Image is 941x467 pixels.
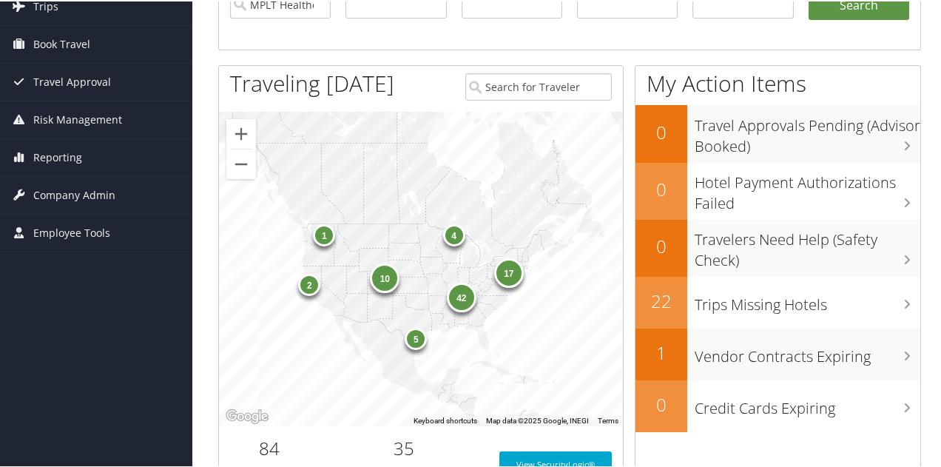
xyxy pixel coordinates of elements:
[635,327,920,379] a: 1Vendor Contracts Expiring
[33,213,110,250] span: Employee Tools
[226,118,256,147] button: Zoom in
[635,161,920,218] a: 0Hotel Payment Authorizations Failed
[695,337,920,366] h3: Vendor Contracts Expiring
[635,391,687,416] h2: 0
[635,232,687,258] h2: 0
[447,281,476,311] div: 42
[33,100,122,137] span: Risk Management
[695,389,920,417] h3: Credit Cards Expiring
[635,67,920,98] h1: My Action Items
[33,62,111,99] span: Travel Approval
[230,434,308,460] h2: 84
[230,67,394,98] h1: Traveling [DATE]
[465,72,611,99] input: Search for Traveler
[370,262,399,292] div: 10
[635,275,920,327] a: 22Trips Missing Hotels
[226,148,256,178] button: Zoom out
[313,222,335,244] div: 1
[695,286,920,314] h3: Trips Missing Hotels
[405,326,427,349] div: 5
[33,175,115,212] span: Company Admin
[486,415,589,423] span: Map data ©2025 Google, INEGI
[635,379,920,431] a: 0Credit Cards Expiring
[598,415,618,423] a: Terms (opens in new tab)
[635,104,920,161] a: 0Travel Approvals Pending (Advisor Booked)
[223,406,271,425] a: Open this area in Google Maps (opens a new window)
[443,223,465,245] div: 4
[33,138,82,175] span: Reporting
[635,339,687,364] h2: 1
[33,24,90,61] span: Book Travel
[635,287,687,312] h2: 22
[414,414,477,425] button: Keyboard shortcuts
[331,434,476,460] h2: 35
[298,272,320,295] div: 2
[635,118,687,144] h2: 0
[695,107,920,155] h3: Travel Approvals Pending (Advisor Booked)
[635,175,687,201] h2: 0
[635,218,920,275] a: 0Travelers Need Help (Safety Check)
[695,221,920,269] h3: Travelers Need Help (Safety Check)
[223,406,271,425] img: Google
[695,164,920,212] h3: Hotel Payment Authorizations Failed
[494,257,524,286] div: 17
